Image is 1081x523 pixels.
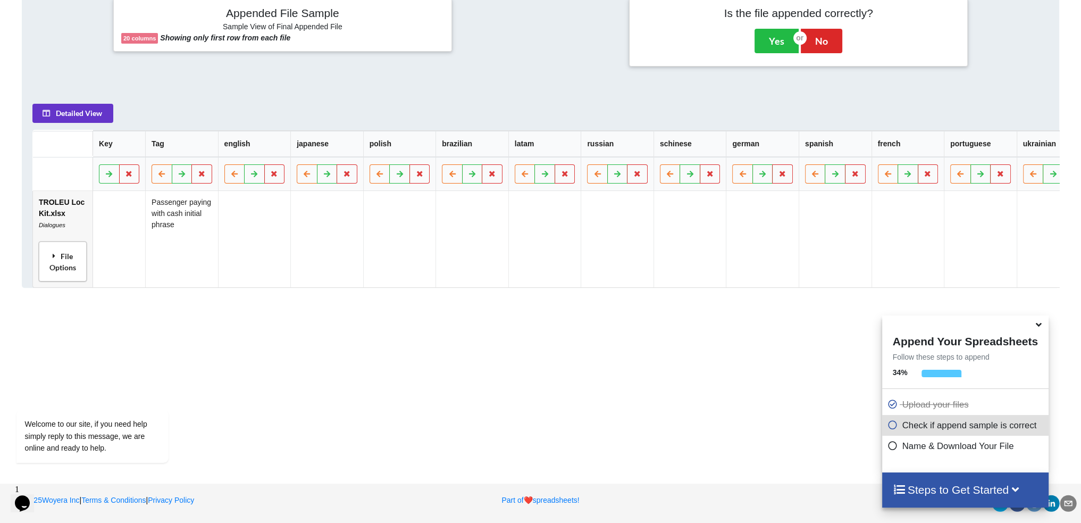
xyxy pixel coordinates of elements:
th: Tag [145,130,218,156]
h4: Appended File Sample [121,6,444,21]
a: Privacy Policy [148,496,194,504]
a: Part ofheartspreadsheets! [501,496,579,504]
th: portuguese [944,130,1017,156]
th: latam [508,130,581,156]
p: | | [13,495,355,505]
th: spanish [799,130,871,156]
th: english [218,130,291,156]
button: Detailed View [32,103,113,122]
th: brazilian [435,130,508,156]
h4: Steps to Get Started [893,483,1038,496]
th: french [871,130,944,156]
iframe: chat widget [11,480,45,512]
span: heart [524,496,533,504]
h6: Sample View of Final Appended File [121,22,444,33]
b: Showing only first row from each file [160,34,290,42]
h4: Is the file appended correctly? [637,6,960,20]
button: No [801,29,842,53]
p: Follow these steps to append [882,352,1049,362]
iframe: chat widget [11,313,202,475]
th: japanese [290,130,363,156]
th: russian [581,130,653,156]
button: Yes [755,29,799,53]
a: 2025Woyera Inc [13,496,80,504]
td: TROLEU Loc Kit.xlsx [33,190,93,287]
div: linkedin [1043,495,1060,512]
p: Check if append sample is correct [887,419,1046,432]
th: german [726,130,799,156]
th: Key [93,130,145,156]
b: 34 % [893,368,908,377]
h4: Append Your Spreadsheets [882,332,1049,348]
p: Upload your files [887,398,1046,411]
p: Name & Download Your File [887,439,1046,453]
th: schinese [653,130,726,156]
b: 20 columns [123,35,156,41]
div: File Options [42,244,83,278]
a: Terms & Conditions [81,496,146,504]
th: polish [363,130,436,156]
td: Passenger paying with cash initial phrase [145,190,218,287]
i: Dialogues [39,221,65,228]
